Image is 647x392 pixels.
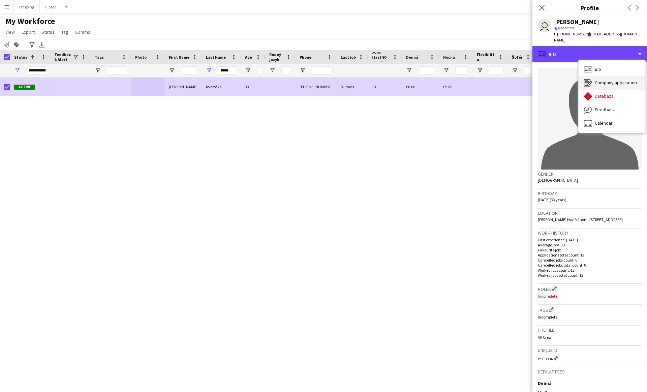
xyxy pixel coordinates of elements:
h3: Tags [538,306,642,313]
span: €9.00 [443,84,452,89]
p: First experience: [DATE] [538,237,642,242]
input: Phone Filter Input [312,66,333,74]
h3: Default fees [538,369,642,375]
span: [PERSON_NAME] Nad Váhom, [STREET_ADDRESS] [538,217,623,222]
app-action-btn: Add to tag [12,41,21,49]
div: [PERSON_NAME] [165,78,202,96]
span: [DEMOGRAPHIC_DATA] [538,178,578,183]
span: Company application [595,80,637,86]
p: Cancelled jobs count: 0 [538,258,642,263]
span: Phone [300,55,311,60]
p: Worked jobs total count: 13 [538,273,642,278]
span: Export [22,29,35,35]
span: | [EMAIL_ADDRESS][DOMAIN_NAME] [554,31,639,42]
a: Status [39,28,57,36]
button: Closed [40,0,62,13]
h3: Location [538,210,642,216]
input: Last Name Filter Input [218,66,237,74]
span: Flexibilita [477,52,496,62]
h3: Work history [538,230,642,236]
span: Šofér [512,55,523,60]
div: Bio [532,46,647,62]
app-action-btn: Notify workforce [3,41,11,49]
span: t. [PHONE_NUMBER] [554,31,589,36]
p: Average jobs: 13 [538,242,642,247]
div: Databáza [579,90,645,103]
h3: Unique ID [538,347,642,353]
div: Feedback [579,103,645,117]
span: First Name [169,55,189,60]
span: Denná [406,55,418,60]
div: Kvoročka [202,78,241,96]
button: Open Filter Menu [443,67,449,73]
span: Bio [595,66,601,72]
div: [PERSON_NAME] [554,19,599,25]
input: First Name Filter Input [181,66,198,74]
div: BSC0084 [538,355,642,361]
p: Incomplete [538,314,642,320]
span: €8.00 [406,84,415,89]
button: Open Filter Menu [169,67,175,73]
p: Applications total count: 13 [538,252,642,258]
input: Denná Filter Input [418,66,435,74]
div: 33 [241,78,265,96]
a: Tag [59,28,71,36]
span: Tag [61,29,68,35]
span: View [5,29,15,35]
app-action-btn: Advanced filters [28,41,36,49]
span: My Workforce [5,16,55,26]
button: Open Filter Menu [512,67,518,73]
span: Comms [75,29,90,35]
span: Rodný jazyk [269,52,283,62]
p: All Crew [538,335,642,340]
span: Active [14,85,35,90]
p: Incomplete [538,294,642,299]
a: Export [19,28,37,36]
button: Open Filter Menu [477,67,483,73]
button: Open Filter Menu [95,67,101,73]
h3: Denná [538,380,552,386]
span: Photo [135,55,147,60]
input: Šofér Filter Input [524,66,531,74]
input: Tags Filter Input [107,66,127,74]
h3: Roles [538,285,642,292]
h3: Gender [538,171,642,177]
a: Comms [72,28,93,36]
span: Databáza [595,93,614,99]
button: Ongoing [14,0,40,13]
button: Open Filter Menu [14,67,20,73]
div: [PHONE_NUMBER] [296,78,337,96]
span: Age [245,55,252,60]
div: Bio [579,63,645,76]
span: Status [41,29,55,35]
h3: Profile [538,327,642,333]
div: Calendar [579,117,645,130]
div: 51 days [337,78,368,96]
span: Last job [341,55,356,60]
input: Nočná Filter Input [455,66,469,74]
button: Open Filter Menu [206,67,212,73]
input: Rodný jazyk Filter Input [281,66,291,74]
app-action-btn: Export XLSX [38,41,46,49]
button: Open Filter Menu [269,67,275,73]
p: Cancelled jobs total count: 0 [538,263,642,268]
span: Status [14,55,27,60]
button: Open Filter Menu [300,67,306,73]
p: Worked jobs count: 13 [538,268,642,273]
div: Company application [579,76,645,90]
span: Nočná [443,55,455,60]
input: Age Filter Input [257,66,261,74]
span: Feedback Alert [55,52,72,62]
span: Last Name [206,55,226,60]
span: Tags [95,55,104,60]
a: View [3,28,18,36]
span: Feedback [595,107,615,113]
h3: Birthday [538,190,642,197]
div: 13 [368,78,402,96]
input: Flexibilita Filter Input [489,66,504,74]
span: Jobs (last 90 days) [372,50,390,65]
span: [DATE] (33 years) [538,197,566,202]
h3: Profile [532,3,647,12]
p: Favourite job: [538,247,642,252]
span: Calendar [595,120,613,126]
